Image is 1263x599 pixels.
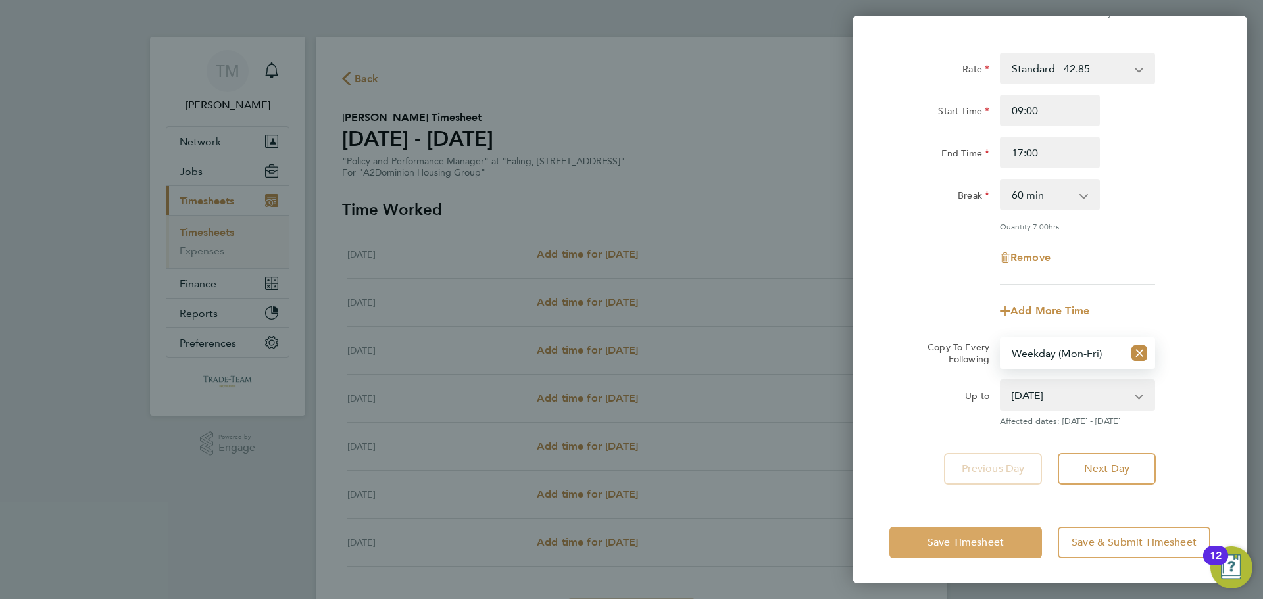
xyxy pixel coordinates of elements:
label: Start Time [938,105,989,121]
div: Quantity: hrs [1000,221,1155,231]
label: End Time [941,147,989,163]
label: Break [958,189,989,205]
span: Save Timesheet [928,536,1004,549]
span: Affected dates: [DATE] - [DATE] [1000,416,1155,427]
span: Remove [1010,251,1051,264]
input: E.g. 18:00 [1000,137,1100,168]
span: Add More Time [1010,304,1089,317]
button: Next Day [1058,453,1156,485]
span: Next Day [1084,462,1129,475]
button: Add More Time [1000,306,1089,316]
span: Save & Submit Timesheet [1072,536,1197,549]
button: Save Timesheet [889,527,1042,558]
button: Save & Submit Timesheet [1058,527,1210,558]
span: 7.00 [1033,221,1049,231]
button: Remove [1000,252,1051,263]
label: Up to [965,390,989,406]
button: Reset selection [1131,339,1147,368]
div: 12 [1210,556,1222,573]
label: Copy To Every Following [917,341,989,365]
label: Rate [962,63,989,79]
button: Open Resource Center, 12 new notifications [1210,546,1252,588]
input: E.g. 08:00 [1000,95,1100,126]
